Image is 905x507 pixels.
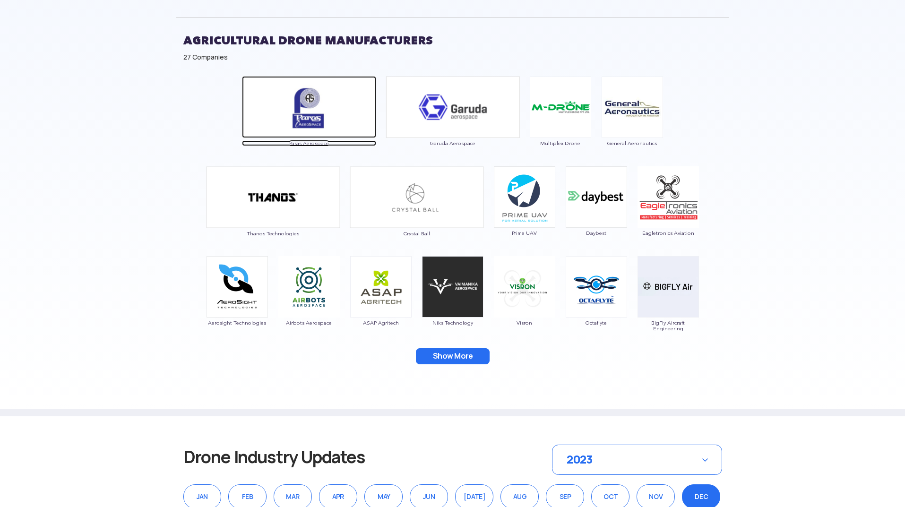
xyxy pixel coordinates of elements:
[206,192,340,236] a: Thanos Technologies
[386,76,520,138] img: ic_garuda_eco.png
[493,320,556,326] span: Visron
[637,192,699,236] a: Eagletronics Aviation
[530,77,591,138] img: ic_multiplex.png
[601,102,664,146] a: General Aeronautics
[493,282,556,326] a: Visron
[602,77,663,138] img: ic_general.png
[242,140,376,146] span: Paras Aerospace
[494,256,555,318] img: img_visron.png
[601,140,664,146] span: General Aeronautics
[350,231,484,236] span: Crystal Ball
[386,140,520,146] span: Garuda Aerospace
[206,282,268,326] a: Aerosight Technologies
[566,166,627,228] img: ic_daybest.png
[637,282,699,331] a: BigFly Aircraft Engineering
[350,282,412,326] a: ASAP Agritech
[565,230,628,236] span: Daybest
[206,320,268,326] span: Aerosight Technologies
[494,166,555,228] img: ic_primeuav.png
[350,320,412,326] span: ASAP Agritech
[566,256,627,318] img: ic_octaflyte.png
[638,256,699,318] img: img_bigfly.png
[529,102,592,146] a: Multiplex Drone
[278,320,340,326] span: Airbots Aerospace
[183,29,722,52] h2: AGRICULTURAL DRONE MANUFACTURERS
[529,140,592,146] span: Multiplex Drone
[386,102,520,146] a: Garuda Aerospace
[242,76,376,138] img: ic_paras_double.png
[493,230,556,236] span: Prime UAV
[565,192,628,236] a: Daybest
[183,445,400,469] h3: Drone Industry Updates
[278,282,340,326] a: Airbots Aerospace
[242,102,376,146] a: Paras Aerospace
[207,256,268,318] img: img_aerosight.png
[206,166,340,228] img: ic_thanos_double.png
[278,256,340,318] img: img_airbots.png
[638,166,699,228] img: ic_eagletronics.png
[350,256,412,318] img: ic_asapagritech.png
[422,320,484,326] span: Niks Technology
[206,231,340,236] span: Thanos Technologies
[567,452,593,467] span: 2023
[565,320,628,326] span: Octaflyte
[350,192,484,236] a: Crystal Ball
[422,282,484,326] a: Niks Technology
[416,348,490,364] button: Show More
[422,256,483,318] img: img_niks.png
[637,320,699,331] span: BigFly Aircraft Engineering
[350,166,484,228] img: ic_crystalball_double.png
[565,282,628,326] a: Octaflyte
[183,52,722,62] div: 27 Companies
[637,230,699,236] span: Eagletronics Aviation
[493,192,556,236] a: Prime UAV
